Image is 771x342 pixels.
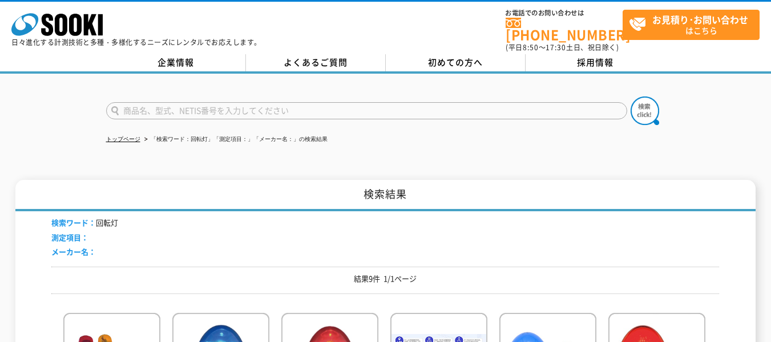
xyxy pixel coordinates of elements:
[506,10,623,17] span: お電話でのお問い合わせは
[15,180,756,211] h1: 検索結果
[106,102,627,119] input: 商品名、型式、NETIS番号を入力してください
[523,42,539,53] span: 8:50
[51,217,96,228] span: 検索ワード：
[386,54,526,71] a: 初めての方へ
[51,246,96,257] span: メーカー名：
[51,232,88,243] span: 測定項目：
[51,217,118,229] li: 回転灯
[623,10,760,40] a: お見積り･お問い合わせはこちら
[51,273,719,285] p: 結果9件 1/1ページ
[629,10,759,39] span: はこちら
[652,13,748,26] strong: お見積り･お問い合わせ
[506,42,619,53] span: (平日 ～ 土日、祝日除く)
[142,134,328,146] li: 「検索ワード：回転灯」「測定項目：」「メーカー名：」の検索結果
[246,54,386,71] a: よくあるご質問
[428,56,483,69] span: 初めての方へ
[546,42,566,53] span: 17:30
[526,54,665,71] a: 採用情報
[106,136,140,142] a: トップページ
[506,18,623,41] a: [PHONE_NUMBER]
[631,96,659,125] img: btn_search.png
[106,54,246,71] a: 企業情報
[11,39,261,46] p: 日々進化する計測技術と多種・多様化するニーズにレンタルでお応えします。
